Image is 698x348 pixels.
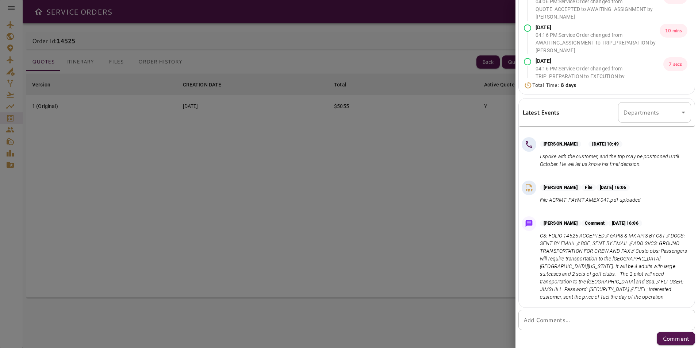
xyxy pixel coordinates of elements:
[678,107,689,117] button: Open
[523,182,534,193] img: PDF File
[588,141,622,147] p: [DATE] 10:49
[540,220,581,227] p: [PERSON_NAME]
[524,219,534,229] img: Message Icon
[540,184,581,191] p: [PERSON_NAME]
[536,57,663,65] p: [DATE]
[522,108,560,117] h6: Latest Events
[561,81,576,89] b: 8 days
[540,153,688,168] p: I spoke with the customer, and the trip may be postponed until October. He will let us know his f...
[581,184,596,191] p: File
[536,65,663,88] p: 04:16 PM : Service Order changed from TRIP_PREPARATION to EXECUTION by [PERSON_NAME]
[536,31,660,54] p: 04:16 PM : Service Order changed from AWAITING_ASSIGNMENT to TRIP_PREPARATION by [PERSON_NAME]
[660,24,687,38] p: 10 mins
[663,57,687,71] p: 7 secs
[596,184,630,191] p: [DATE] 16:06
[657,332,695,345] button: Comment
[540,141,581,147] p: [PERSON_NAME]
[540,196,641,204] p: File AGRMT_PAYMT AMEX 041.pdf uploaded
[532,81,576,89] p: Total Time:
[608,220,642,227] p: [DATE] 16:06
[540,232,688,301] p: CS: FOLIO 14525 ACCEPTED // eAPIS & MX APIS BY CST // DOCS: SENT BY EMAIL // BOE: SENT BY EMAIL /...
[536,24,660,31] p: [DATE]
[524,82,532,89] img: Timer Icon
[663,334,689,343] p: Comment
[581,220,608,227] p: Comment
